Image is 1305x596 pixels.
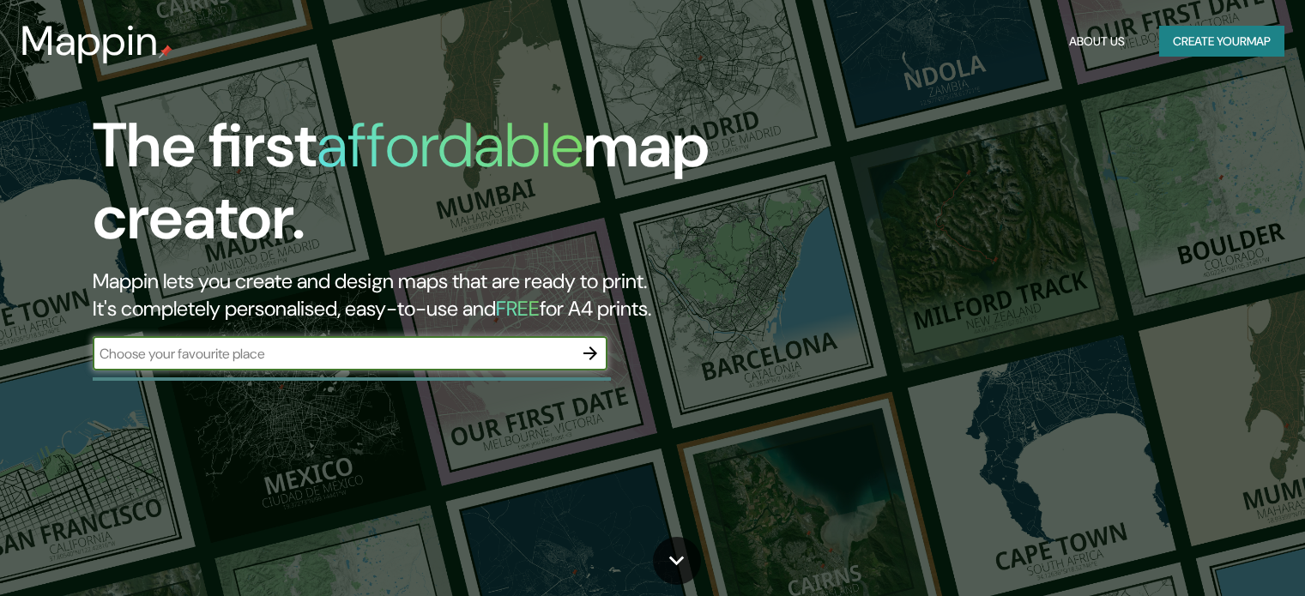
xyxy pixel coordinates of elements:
button: Create yourmap [1159,26,1284,57]
h1: affordable [317,105,583,185]
h5: FREE [496,295,540,322]
h3: Mappin [21,17,159,65]
h1: The first map creator. [93,110,746,268]
input: Choose your favourite place [93,344,573,364]
img: mappin-pin [159,45,172,58]
h2: Mappin lets you create and design maps that are ready to print. It's completely personalised, eas... [93,268,746,322]
button: About Us [1062,26,1132,57]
